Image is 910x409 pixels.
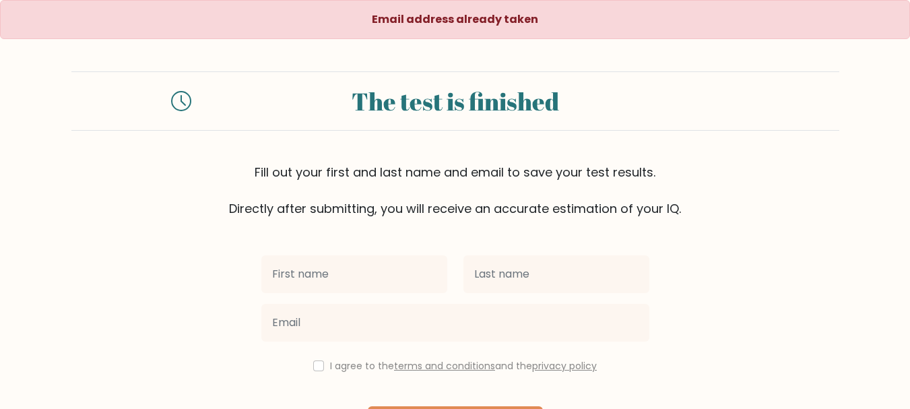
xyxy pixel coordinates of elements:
[372,11,538,27] strong: Email address already taken
[394,359,495,373] a: terms and conditions
[261,304,649,342] input: Email
[532,359,597,373] a: privacy policy
[330,359,597,373] label: I agree to the and the
[207,83,703,119] div: The test is finished
[71,163,839,218] div: Fill out your first and last name and email to save your test results. Directly after submitting,...
[261,255,447,293] input: First name
[463,255,649,293] input: Last name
